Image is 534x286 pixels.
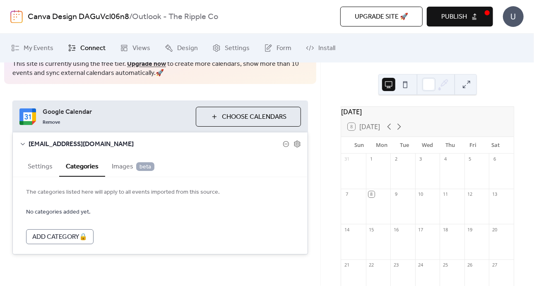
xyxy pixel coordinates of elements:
div: 7 [344,191,350,197]
button: Publish [427,7,493,26]
div: 26 [467,262,473,268]
div: 18 [442,226,448,233]
span: [EMAIL_ADDRESS][DOMAIN_NAME] [29,139,283,149]
span: Remove [43,119,60,126]
span: Design [177,43,198,53]
span: Form [277,43,291,53]
span: beta [136,162,154,171]
div: 11 [442,191,448,197]
span: No categories added yet. [26,207,91,217]
a: Design [159,37,204,59]
span: Publish [441,12,467,22]
div: U [503,6,524,27]
span: Google Calendar [43,107,189,117]
a: Upgrade now [127,58,166,70]
div: 5 [467,156,473,162]
span: Connect [80,43,106,53]
div: 1 [368,156,375,162]
b: / [129,9,132,25]
div: Mon [370,137,393,154]
div: Sun [348,137,370,154]
span: My Events [24,43,53,53]
a: Connect [62,37,112,59]
img: google [19,108,36,125]
div: 23 [393,262,399,268]
a: Views [114,37,156,59]
button: Upgrade site 🚀 [340,7,423,26]
div: 4 [442,156,448,162]
div: 24 [418,262,424,268]
button: Choose Calendars [196,107,301,127]
span: Settings [225,43,250,53]
a: Install [300,37,342,59]
div: 25 [442,262,448,268]
a: Settings [206,37,256,59]
b: Outlook - The Ripple Co [132,9,218,25]
div: 8 [368,191,375,197]
span: Install [318,43,335,53]
div: 15 [368,226,375,233]
div: 10 [418,191,424,197]
div: Tue [393,137,416,154]
div: 3 [418,156,424,162]
div: 12 [467,191,473,197]
div: Fri [462,137,484,154]
div: 19 [467,226,473,233]
div: 31 [344,156,350,162]
span: Choose Calendars [222,112,286,122]
a: Form [258,37,298,59]
div: 13 [491,191,498,197]
div: 22 [368,262,375,268]
div: Sat [484,137,507,154]
div: 14 [344,226,350,233]
button: Settings [21,156,59,176]
div: [DATE] [341,107,514,117]
img: logo [10,10,23,23]
span: Views [132,43,150,53]
div: 2 [393,156,399,162]
div: 21 [344,262,350,268]
div: 17 [418,226,424,233]
span: This site is currently using the free tier. to create more calendars, show more than 10 events an... [12,60,308,78]
div: 9 [393,191,399,197]
a: Canva Design DAGuVcl06n8 [28,9,129,25]
div: Wed [416,137,439,154]
div: 27 [491,262,498,268]
span: Upgrade site 🚀 [355,12,408,22]
button: Categories [59,156,105,177]
a: My Events [5,37,60,59]
div: Thu [439,137,462,154]
span: The categories listed here will apply to all events imported from this source. [26,187,294,197]
div: 16 [393,226,399,233]
div: 6 [491,156,498,162]
div: 20 [491,226,498,233]
button: Images beta [105,156,161,176]
span: Images [112,162,154,172]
